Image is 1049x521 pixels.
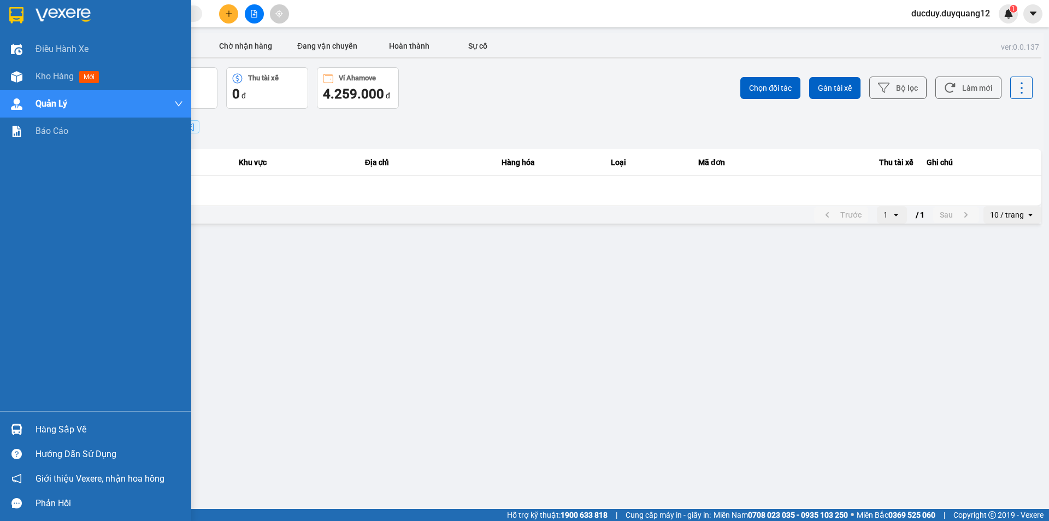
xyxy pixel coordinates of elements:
img: icon-new-feature [1004,9,1013,19]
strong: 1900 633 818 [561,511,608,519]
button: Ví Ahamove4.259.000 đ [317,67,399,109]
span: mới [79,71,99,83]
button: file-add [245,4,264,24]
span: Quản Lý [36,97,67,110]
span: / 1 [916,208,924,221]
img: warehouse-icon [11,71,22,83]
th: Mã đơn [692,149,774,176]
span: 0 [232,86,240,102]
button: Bộ lọc [869,77,927,99]
span: down [174,99,183,108]
span: Báo cáo [36,124,68,138]
span: Miền Bắc [857,509,935,521]
button: aim [270,4,289,24]
strong: 0708 023 035 - 0935 103 250 [748,511,848,519]
span: copyright [988,511,996,519]
img: solution-icon [11,126,22,137]
button: Sự cố [450,35,505,57]
th: Địa chỉ [358,149,495,176]
span: | [616,509,617,521]
button: next page. current page 1 / 1 [933,207,979,223]
span: Cung cấp máy in - giấy in: [626,509,711,521]
span: aim [275,10,283,17]
strong: 0369 525 060 [888,511,935,519]
div: Thu tài xế [248,74,279,82]
th: Hàng hóa [495,149,604,176]
th: Loại [604,149,692,176]
span: message [11,498,22,508]
span: 1 [1011,5,1015,13]
span: Gán tài xế [818,83,852,93]
div: 10 / trang [990,209,1024,220]
button: plus [219,4,238,24]
button: Thu tài xế0 đ [226,67,308,109]
span: Chọn đối tác [749,83,792,93]
button: Chọn đối tác [740,77,800,99]
th: Ghi chú [920,149,1041,176]
span: Giới thiệu Vexere, nhận hoa hồng [36,472,164,485]
button: Đang vận chuyển [286,35,368,57]
svg: open [1026,210,1035,219]
button: Gán tài xế [809,77,861,99]
th: Khu vực [232,149,358,176]
div: đ [232,85,302,103]
div: đ [323,85,393,103]
span: file-add [250,10,258,17]
input: Selected 10 / trang. [1025,209,1026,220]
button: caret-down [1023,4,1042,24]
div: Không có dữ liệu [50,185,1032,196]
button: Hoàn thành [368,35,450,57]
span: Kho hàng [36,71,74,81]
button: Làm mới [935,77,1001,99]
button: Chờ nhận hàng [204,35,286,57]
div: Phản hồi [36,495,183,512]
span: 4.259.000 [323,86,384,102]
span: | [944,509,945,521]
span: question-circle [11,449,22,459]
div: Hướng dẫn sử dụng [36,446,183,463]
div: Ví Ahamove [339,74,376,82]
div: 1 [883,209,888,220]
span: ⚪️ [851,513,854,517]
span: Miền Nam [714,509,848,521]
div: Hàng sắp về [36,422,183,438]
img: warehouse-icon [11,44,22,55]
button: previous page. current page 1 / 1 [814,207,868,223]
sup: 1 [1010,5,1017,13]
img: warehouse-icon [11,424,22,435]
div: Thu tài xế [780,156,914,169]
span: caret-down [1028,9,1038,19]
span: ducduy.duyquang12 [903,7,999,20]
span: Hỗ trợ kỹ thuật: [507,509,608,521]
span: Điều hành xe [36,42,89,56]
img: logo-vxr [9,7,23,24]
img: warehouse-icon [11,98,22,110]
svg: open [892,210,900,219]
span: plus [225,10,233,17]
span: notification [11,473,22,484]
